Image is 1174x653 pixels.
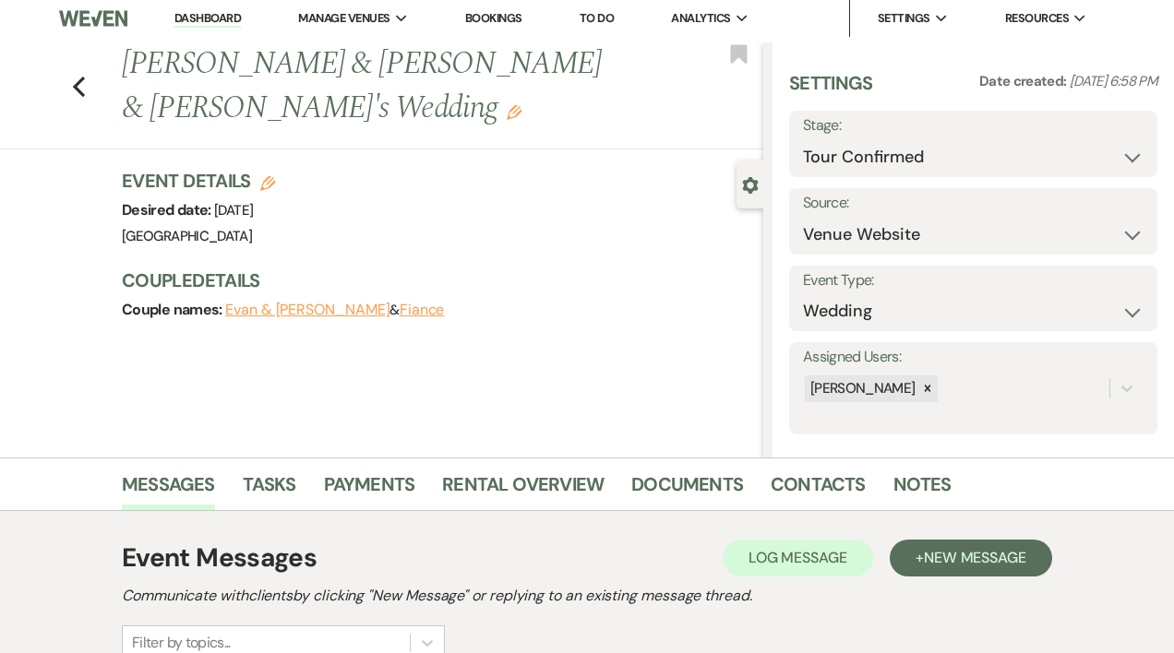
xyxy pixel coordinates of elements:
[122,227,252,245] span: [GEOGRAPHIC_DATA]
[771,469,866,510] a: Contacts
[122,300,225,319] span: Couple names:
[671,9,730,28] span: Analytics
[890,540,1052,576] button: +New Message
[878,9,930,28] span: Settings
[803,113,1144,139] label: Stage:
[742,175,759,193] button: Close lead details
[803,190,1144,217] label: Source:
[789,70,873,111] h3: Settings
[122,469,215,510] a: Messages
[243,469,296,510] a: Tasks
[214,201,253,220] span: [DATE]
[122,539,317,577] h1: Event Messages
[924,548,1026,567] span: New Message
[805,375,918,402] div: [PERSON_NAME]
[442,469,604,510] a: Rental Overview
[893,469,952,510] a: Notes
[122,168,275,194] h3: Event Details
[400,303,445,317] button: Fiance
[749,548,847,567] span: Log Message
[803,267,1144,294] label: Event Type:
[324,469,415,510] a: Payments
[631,469,743,510] a: Documents
[174,10,241,28] a: Dashboard
[298,9,389,28] span: Manage Venues
[122,200,214,220] span: Desired date:
[1005,9,1069,28] span: Resources
[122,585,1052,607] h2: Communicate with clients by clicking "New Message" or replying to an existing message thread.
[580,10,614,26] a: To Do
[225,301,444,319] span: &
[1070,72,1157,90] span: [DATE] 6:58 PM
[122,267,745,293] h3: Couple Details
[979,72,1070,90] span: Date created:
[723,540,873,576] button: Log Message
[507,103,521,120] button: Edit
[225,303,389,317] button: Evan & [PERSON_NAME]
[122,42,628,130] h1: [PERSON_NAME] & [PERSON_NAME] & [PERSON_NAME]'s Wedding
[465,10,522,26] a: Bookings
[803,344,1144,371] label: Assigned Users:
